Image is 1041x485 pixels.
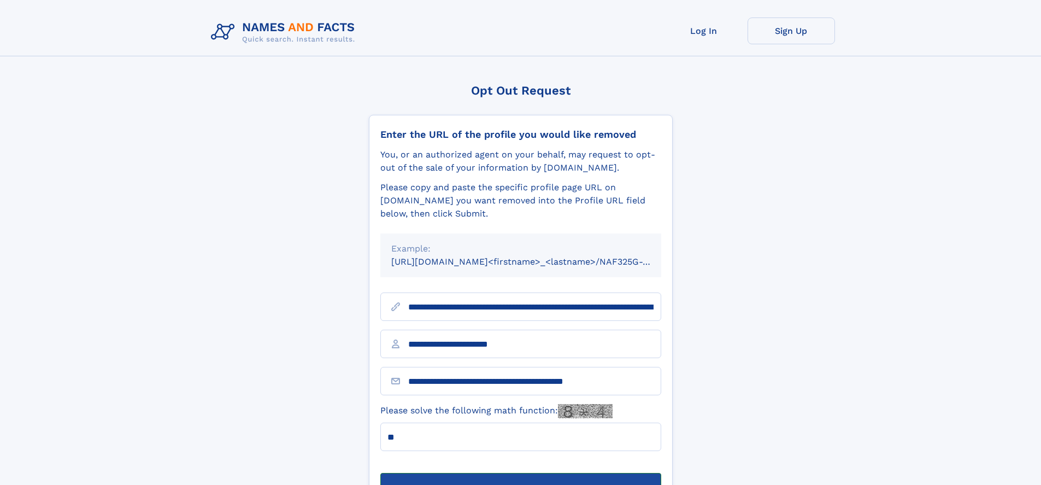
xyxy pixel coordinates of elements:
[380,128,661,141] div: Enter the URL of the profile you would like removed
[380,148,661,174] div: You, or an authorized agent on your behalf, may request to opt-out of the sale of your informatio...
[380,404,613,418] label: Please solve the following math function:
[380,181,661,220] div: Please copy and paste the specific profile page URL on [DOMAIN_NAME] you want removed into the Pr...
[748,17,835,44] a: Sign Up
[660,17,748,44] a: Log In
[391,242,650,255] div: Example:
[207,17,364,47] img: Logo Names and Facts
[391,256,682,267] small: [URL][DOMAIN_NAME]<firstname>_<lastname>/NAF325G-xxxxxxxx
[369,84,673,97] div: Opt Out Request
